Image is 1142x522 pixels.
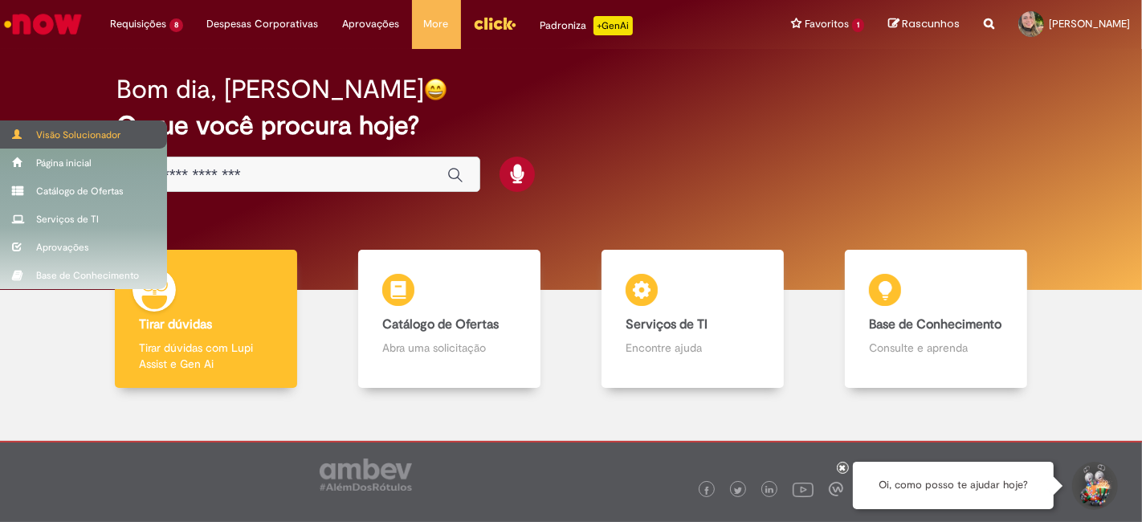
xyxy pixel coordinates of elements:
a: Serviços de TI Encontre ajuda [571,250,814,389]
span: Aprovações [343,16,400,32]
p: Encontre ajuda [626,340,761,356]
button: Iniciar Conversa de Suporte [1070,462,1118,510]
a: Tirar dúvidas Tirar dúvidas com Lupi Assist e Gen Ai [84,250,328,389]
img: ServiceNow [2,8,84,40]
img: happy-face.png [424,78,447,101]
span: Rascunhos [902,16,960,31]
span: 1 [852,18,864,32]
img: logo_footer_twitter.png [734,487,742,495]
img: logo_footer_workplace.png [829,482,843,496]
img: logo_footer_youtube.png [793,479,814,500]
p: Tirar dúvidas com Lupi Assist e Gen Ai [139,340,274,372]
b: Catálogo de Ofertas [382,316,499,332]
img: logo_footer_facebook.png [703,487,711,495]
img: click_logo_yellow_360x200.png [473,11,516,35]
div: Padroniza [540,16,633,35]
img: logo_footer_linkedin.png [765,486,773,495]
span: [PERSON_NAME] [1049,17,1130,31]
p: +GenAi [593,16,633,35]
b: Tirar dúvidas [139,316,212,332]
p: Consulte e aprenda [869,340,1004,356]
div: Oi, como posso te ajudar hoje? [853,462,1054,509]
a: Base de Conhecimento Consulte e aprenda [814,250,1058,389]
a: Catálogo de Ofertas Abra uma solicitação [328,250,571,389]
span: Requisições [110,16,166,32]
b: Base de Conhecimento [869,316,1001,332]
span: Despesas Corporativas [207,16,319,32]
span: More [424,16,449,32]
h2: O que você procura hoje? [116,112,1026,140]
p: Abra uma solicitação [382,340,517,356]
span: Favoritos [805,16,849,32]
a: Rascunhos [888,17,960,32]
h2: Bom dia, [PERSON_NAME] [116,75,424,104]
img: logo_footer_ambev_rotulo_gray.png [320,459,412,491]
b: Serviços de TI [626,316,708,332]
span: 8 [169,18,183,32]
